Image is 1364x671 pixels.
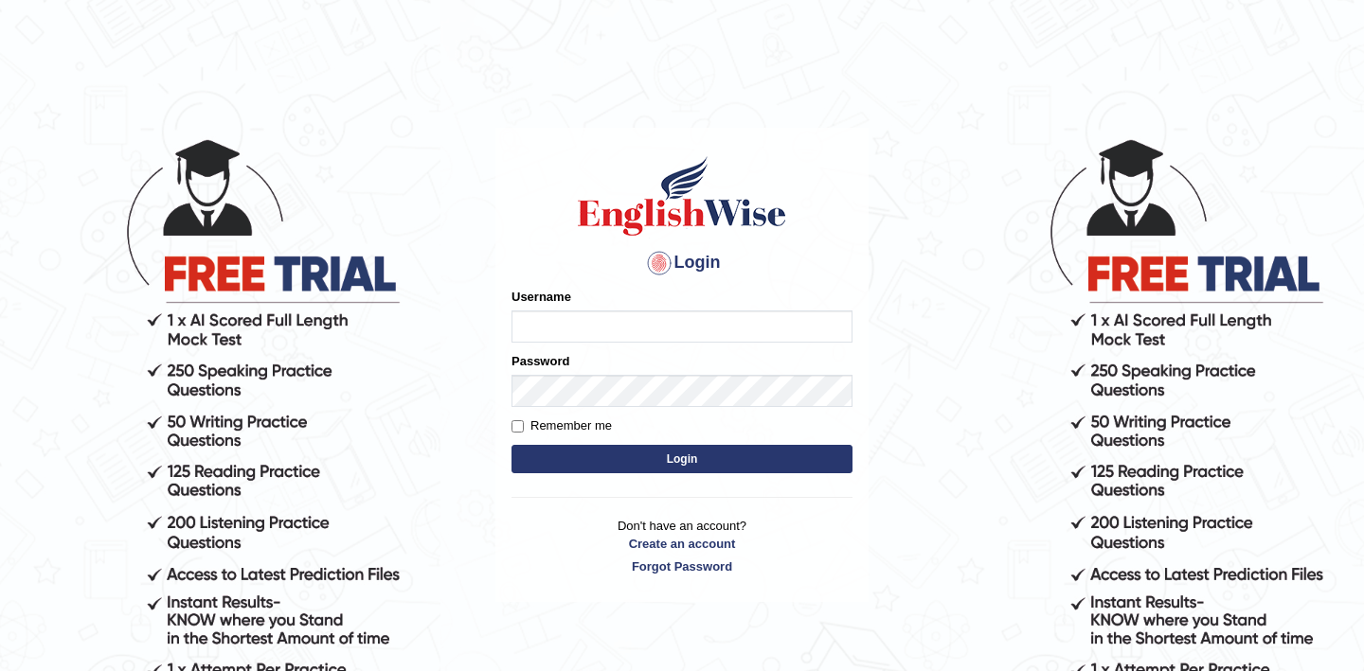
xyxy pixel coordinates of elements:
img: Logo of English Wise sign in for intelligent practice with AI [574,153,790,238]
p: Don't have an account? [511,517,852,575]
label: Username [511,288,571,306]
input: Remember me [511,420,524,433]
label: Password [511,352,569,370]
a: Forgot Password [511,557,852,575]
h4: Login [511,248,852,278]
label: Remember me [511,416,612,435]
button: Login [511,445,852,473]
a: Create an account [511,535,852,553]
